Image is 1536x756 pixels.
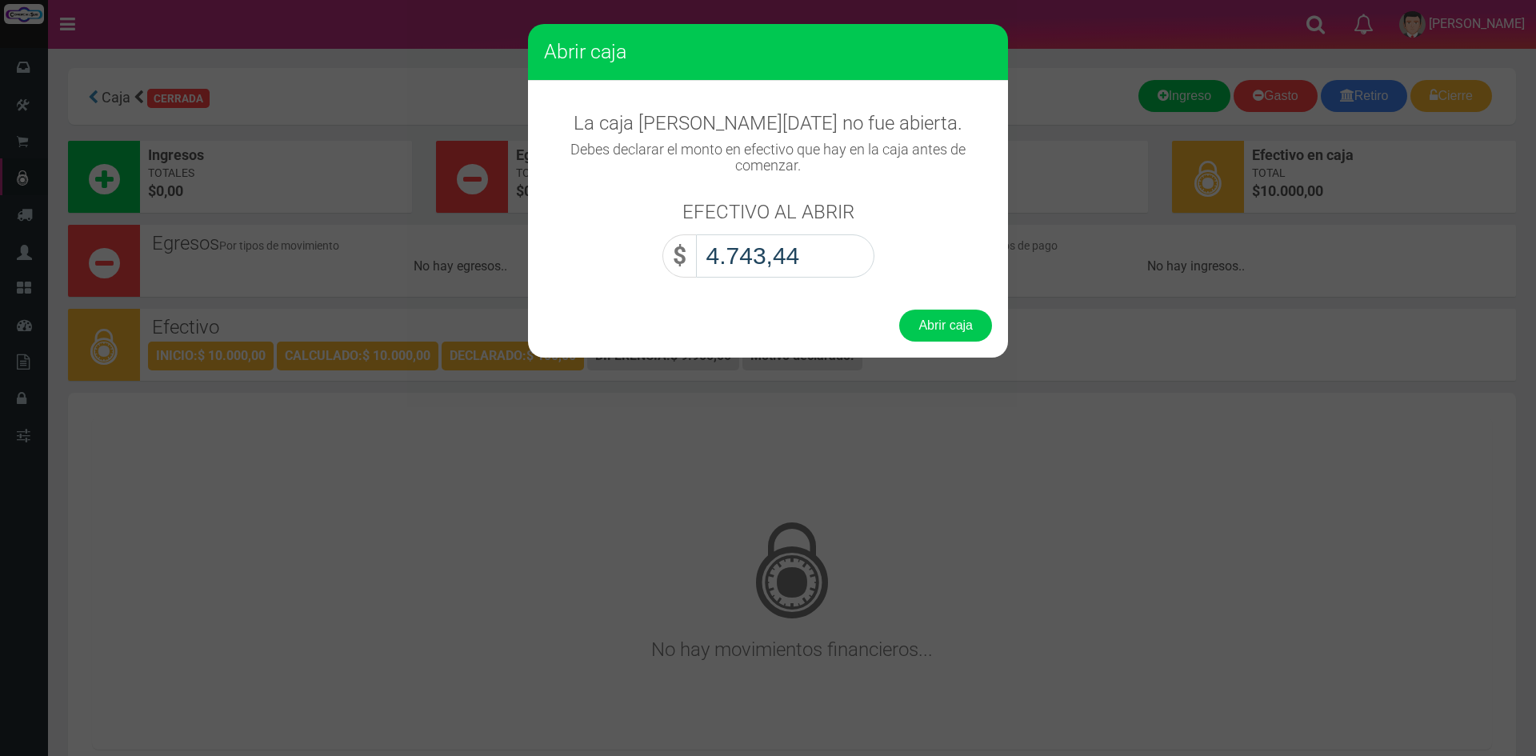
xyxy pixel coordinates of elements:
[899,310,992,342] button: Abrir caja
[673,242,686,270] strong: $
[544,142,992,174] h4: Debes declarar el monto en efectivo que hay en la caja antes de comenzar.
[544,113,992,134] h3: La caja [PERSON_NAME][DATE] no fue abierta.
[682,202,854,222] h3: EFECTIVO AL ABRIR
[544,40,992,64] h3: Abrir caja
